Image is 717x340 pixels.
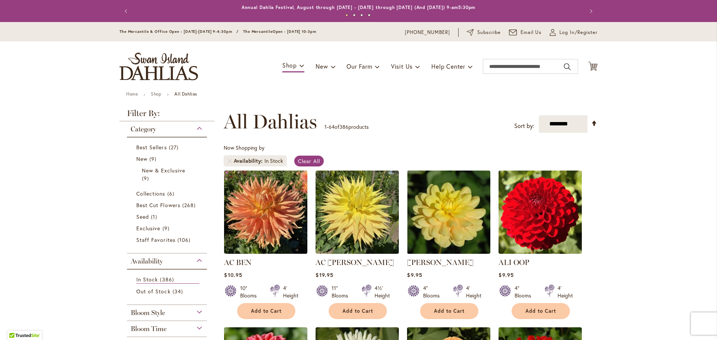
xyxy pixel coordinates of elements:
a: Exclusive [136,224,199,232]
span: Subscribe [477,29,501,36]
img: AHOY MATEY [407,171,490,254]
button: Add to Cart [512,303,570,319]
button: Add to Cart [329,303,387,319]
a: New [136,155,199,163]
span: New & Exclusive [142,167,185,174]
span: Clear All [298,157,320,165]
a: AC [PERSON_NAME] [316,258,394,267]
span: Our Farm [347,62,372,70]
span: 27 [169,143,180,151]
a: ALI OOP [499,258,529,267]
a: AC Jeri [316,248,399,255]
a: Seed [136,213,199,221]
span: Email Us [521,29,542,36]
button: 4 of 4 [368,14,370,16]
button: Add to Cart [420,303,478,319]
span: The Mercantile & Office Open - [DATE]-[DATE] 9-4:30pm / The Mercantile [119,29,273,34]
img: AC BEN [224,171,307,254]
span: 386 [339,123,348,130]
span: Bloom Time [131,325,167,333]
a: Clear All [294,156,324,166]
span: 9 [162,224,171,232]
span: Out of Stock [136,288,171,295]
a: store logo [119,53,198,80]
a: [PHONE_NUMBER] [405,29,450,36]
img: AC Jeri [316,171,399,254]
span: Best Cut Flowers [136,202,180,209]
span: Category [131,125,156,133]
span: 386 [160,275,176,283]
span: 268 [182,201,198,209]
img: ALI OOP [499,171,582,254]
div: 4' Height [558,284,573,299]
a: Log In/Register [550,29,597,36]
a: [PERSON_NAME] [407,258,474,267]
div: 4' Height [283,284,298,299]
span: Add to Cart [434,308,465,314]
span: 6 [167,190,176,197]
span: Availability [131,257,163,265]
button: 2 of 4 [353,14,356,16]
span: $9.95 [499,271,513,278]
a: ALI OOP [499,248,582,255]
span: Log In/Register [559,29,597,36]
a: Best Cut Flowers [136,201,199,209]
a: In Stock 386 [136,275,199,284]
span: Shop [282,61,297,69]
a: Staff Favorites [136,236,199,244]
span: Help Center [431,62,465,70]
span: Now Shopping by [224,144,264,151]
div: 4" Blooms [515,284,536,299]
a: Home [126,91,138,97]
div: 4½' Height [375,284,390,299]
span: New [136,155,148,162]
span: In Stock [136,276,158,283]
span: 64 [329,123,335,130]
iframe: Launch Accessibility Center [6,314,27,334]
button: 1 of 4 [345,14,348,16]
span: 106 [177,236,192,244]
span: $10.95 [224,271,242,278]
a: Subscribe [467,29,501,36]
strong: All Dahlias [174,91,197,97]
a: AHOY MATEY [407,248,490,255]
span: Bloom Style [131,309,165,317]
a: Best Sellers [136,143,199,151]
a: Out of Stock 34 [136,287,199,295]
span: $19.95 [316,271,333,278]
span: Best Sellers [136,144,167,151]
a: Email Us [509,29,542,36]
label: Sort by: [514,119,534,133]
span: Seed [136,213,149,220]
span: Add to Cart [342,308,373,314]
span: New [316,62,328,70]
span: 34 [173,287,185,295]
a: AC BEN [224,258,252,267]
span: Collections [136,190,165,197]
span: Exclusive [136,225,160,232]
div: 4' Height [466,284,481,299]
button: 3 of 4 [360,14,363,16]
span: 9 [142,174,151,182]
button: Previous [119,4,134,19]
a: Shop [151,91,161,97]
span: 1 [151,213,159,221]
div: 11" Blooms [332,284,353,299]
span: Open - [DATE] 10-3pm [273,29,316,34]
a: Annual Dahlia Festival, August through [DATE] - [DATE] through [DATE] (And [DATE]) 9-am5:30pm [242,4,476,10]
div: 4" Blooms [423,284,444,299]
div: In Stock [264,157,283,165]
button: Add to Cart [237,303,295,319]
a: New &amp; Exclusive [142,166,194,182]
span: 1 [325,123,327,130]
a: AC BEN [224,248,307,255]
button: Next [583,4,597,19]
span: 9 [149,155,158,163]
span: Visit Us [391,62,413,70]
p: - of products [325,121,369,133]
div: 10" Blooms [240,284,261,299]
strong: Filter By: [119,109,214,121]
a: Remove Availability In Stock [227,159,232,163]
span: Add to Cart [251,308,282,314]
span: Staff Favorites [136,236,176,243]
